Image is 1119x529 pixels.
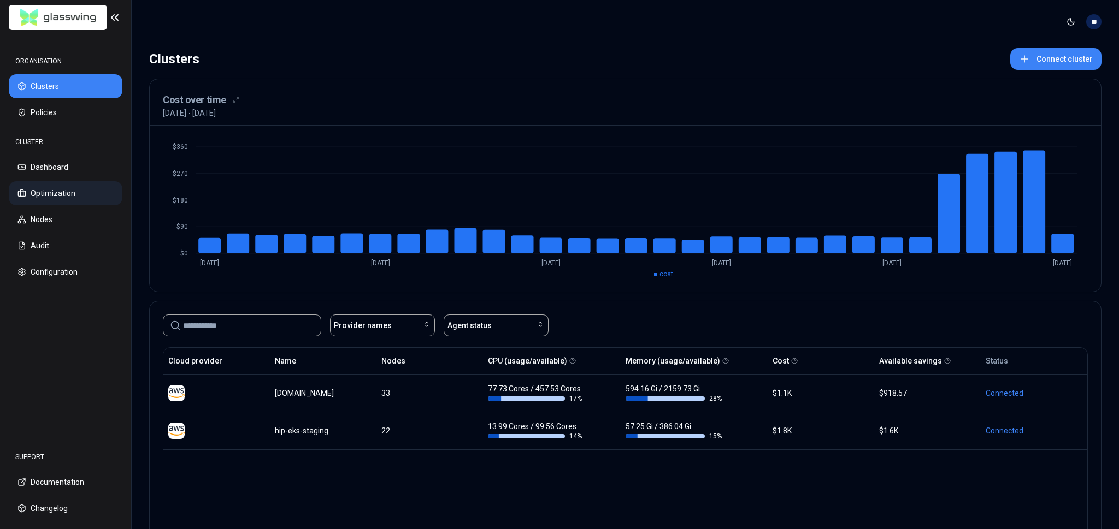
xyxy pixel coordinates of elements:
[773,388,869,399] div: $1.1K
[381,388,478,399] div: 33
[275,425,372,436] div: hip-eks-staging
[488,432,584,441] div: 14 %
[444,314,549,336] button: Agent status
[9,100,122,124] button: Policies
[9,234,122,258] button: Audit
[275,350,296,372] button: Name
[879,388,976,399] div: $918.57
[488,383,584,403] div: 77.73 Cores / 457.53 Cores
[163,92,226,108] h3: Cost over time
[149,48,199,70] div: Clusters
[626,350,720,372] button: Memory (usage/available)
[200,259,219,267] tspan: [DATE]
[626,432,722,441] div: 15 %
[882,259,902,267] tspan: [DATE]
[16,5,101,31] img: GlassWing
[9,446,122,468] div: SUPPORT
[381,350,405,372] button: Nodes
[180,249,188,257] tspan: $0
[173,143,188,151] tspan: $360
[488,421,584,441] div: 13.99 Cores / 99.56 Cores
[659,270,673,278] span: cost
[176,223,188,230] tspan: $90
[9,74,122,98] button: Clusters
[879,350,942,372] button: Available savings
[9,155,122,179] button: Dashboard
[541,259,561,267] tspan: [DATE]
[9,496,122,520] button: Changelog
[330,314,435,336] button: Provider names
[334,320,392,331] span: Provider names
[173,197,188,204] tspan: $180
[9,50,122,72] div: ORGANISATION
[9,260,122,284] button: Configuration
[163,108,216,118] p: [DATE] - [DATE]
[381,425,478,436] div: 22
[9,181,122,205] button: Optimization
[488,394,584,403] div: 17 %
[9,207,122,231] button: Nodes
[9,470,122,494] button: Documentation
[173,170,188,177] tspan: $270
[1010,48,1102,70] button: Connect cluster
[168,423,185,439] img: aws
[626,421,722,441] div: 57.25 Gi / 386.04 Gi
[986,425,1082,436] div: Connected
[488,350,567,372] button: CPU (usage/available)
[773,425,869,436] div: $1.8K
[986,355,1008,366] div: Status
[9,131,122,153] div: CLUSTER
[986,388,1082,399] div: Connected
[626,394,722,403] div: 28 %
[371,259,390,267] tspan: [DATE]
[1053,259,1072,267] tspan: [DATE]
[773,350,789,372] button: Cost
[168,350,222,372] button: Cloud provider
[879,425,976,436] div: $1.6K
[168,385,185,401] img: aws
[626,383,722,403] div: 594.16 Gi / 2159.73 Gi
[712,259,731,267] tspan: [DATE]
[275,388,372,399] div: luke.kubernetes.hipagesgroup.com.au
[447,320,492,331] span: Agent status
